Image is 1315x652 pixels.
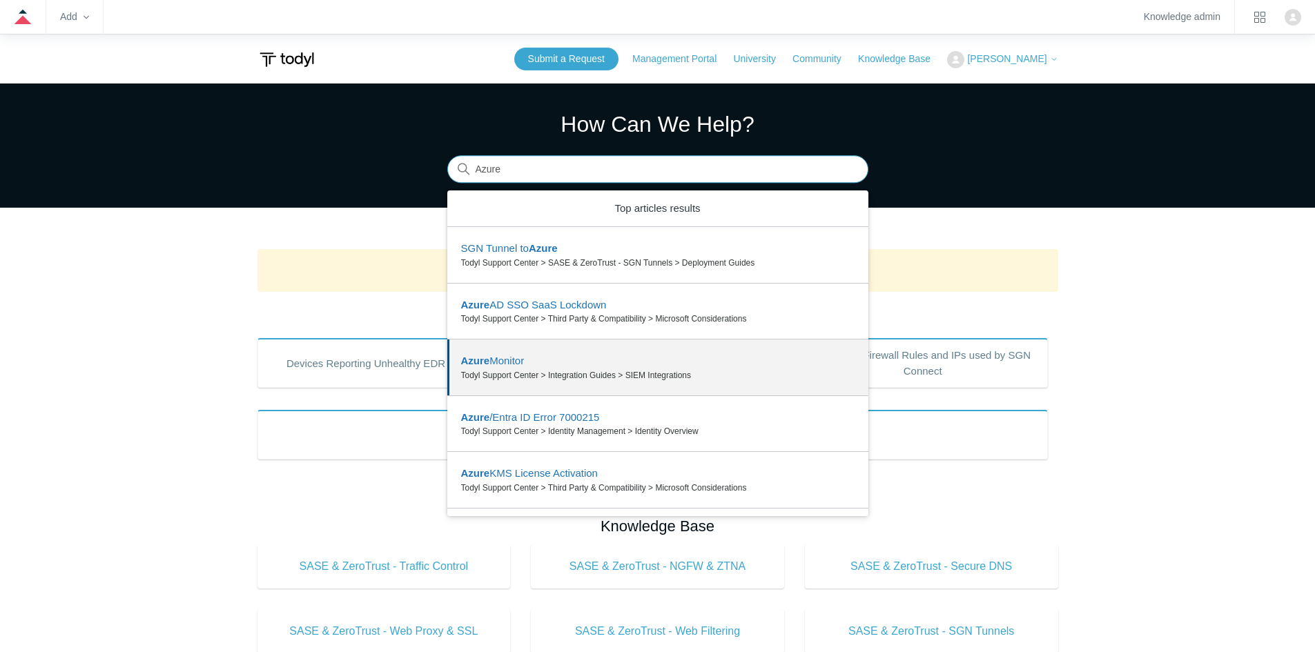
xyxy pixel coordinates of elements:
zd-autocomplete-breadcrumbs-multibrand: Todyl Support Center > Third Party & Compatibility > Microsoft Considerations [461,482,855,494]
a: SASE & ZeroTrust - Traffic Control [257,544,511,589]
button: [PERSON_NAME] [947,51,1058,68]
span: SASE & ZeroTrust - Web Filtering [552,623,763,640]
zd-autocomplete-title-multibrand: Suggested result 4 Azure/Entra ID Error 7000215 [461,411,600,426]
a: Management Portal [632,52,730,66]
a: University [733,52,789,66]
a: Outbound Firewall Rules and IPs used by SGN Connect [798,338,1048,388]
span: SASE & ZeroTrust - Traffic Control [278,558,490,575]
zd-autocomplete-breadcrumbs-multibrand: Todyl Support Center > Identity Management > Identity Overview [461,425,855,437]
a: Knowledge admin [1144,13,1220,21]
span: [PERSON_NAME] [967,53,1046,64]
zd-autocomplete-breadcrumbs-multibrand: Todyl Support Center > Third Party & Compatibility > Microsoft Considerations [461,313,855,325]
h2: Knowledge Base [257,515,1058,537]
span: SASE & ZeroTrust - Secure DNS [826,558,1038,575]
zd-autocomplete-title-multibrand: Suggested result 3 Azure Monitor [461,355,525,369]
img: user avatar [1285,9,1301,26]
zd-autocomplete-title-multibrand: Suggested result 2 Azure AD SSO SaaS Lockdown [461,299,607,313]
zd-autocomplete-breadcrumbs-multibrand: Todyl Support Center > SASE & ZeroTrust - SGN Tunnels > Deployment Guides [461,257,855,269]
span: SASE & ZeroTrust - NGFW & ZTNA [552,558,763,575]
zd-autocomplete-title-multibrand: Suggested result 1 SGN Tunnel to Azure [461,242,558,257]
img: Todyl Support Center Help Center home page [257,47,316,72]
a: SASE & ZeroTrust - Secure DNS [805,544,1058,589]
a: Knowledge Base [858,52,944,66]
span: SASE & ZeroTrust - SGN Tunnels [826,623,1038,640]
input: Search [447,156,868,184]
zd-autocomplete-header: Top articles results [447,190,868,228]
em: Azure [461,467,490,479]
zd-autocomplete-breadcrumbs-multibrand: Todyl Support Center > Integration Guides > SIEM Integrations [461,369,855,382]
a: Devices Reporting Unhealthy EDR States [257,338,507,388]
zd-hc-trigger: Click your profile icon to open the profile menu [1285,9,1301,26]
a: Community [792,52,855,66]
em: Azure [529,242,558,254]
span: SASE & ZeroTrust - Web Proxy & SSL [278,623,490,640]
em: Azure [461,355,490,366]
em: Azure [461,299,490,310]
a: Product Updates [257,410,1048,460]
a: Submit a Request [514,48,618,70]
em: Azure [461,411,490,423]
a: SASE & ZeroTrust - NGFW & ZTNA [531,544,784,589]
h2: Popular Articles [257,303,1058,326]
h1: How Can We Help? [447,108,868,141]
zd-hc-trigger: Add [60,13,89,21]
zd-autocomplete-title-multibrand: Suggested result 5 Azure KMS License Activation [461,467,598,482]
